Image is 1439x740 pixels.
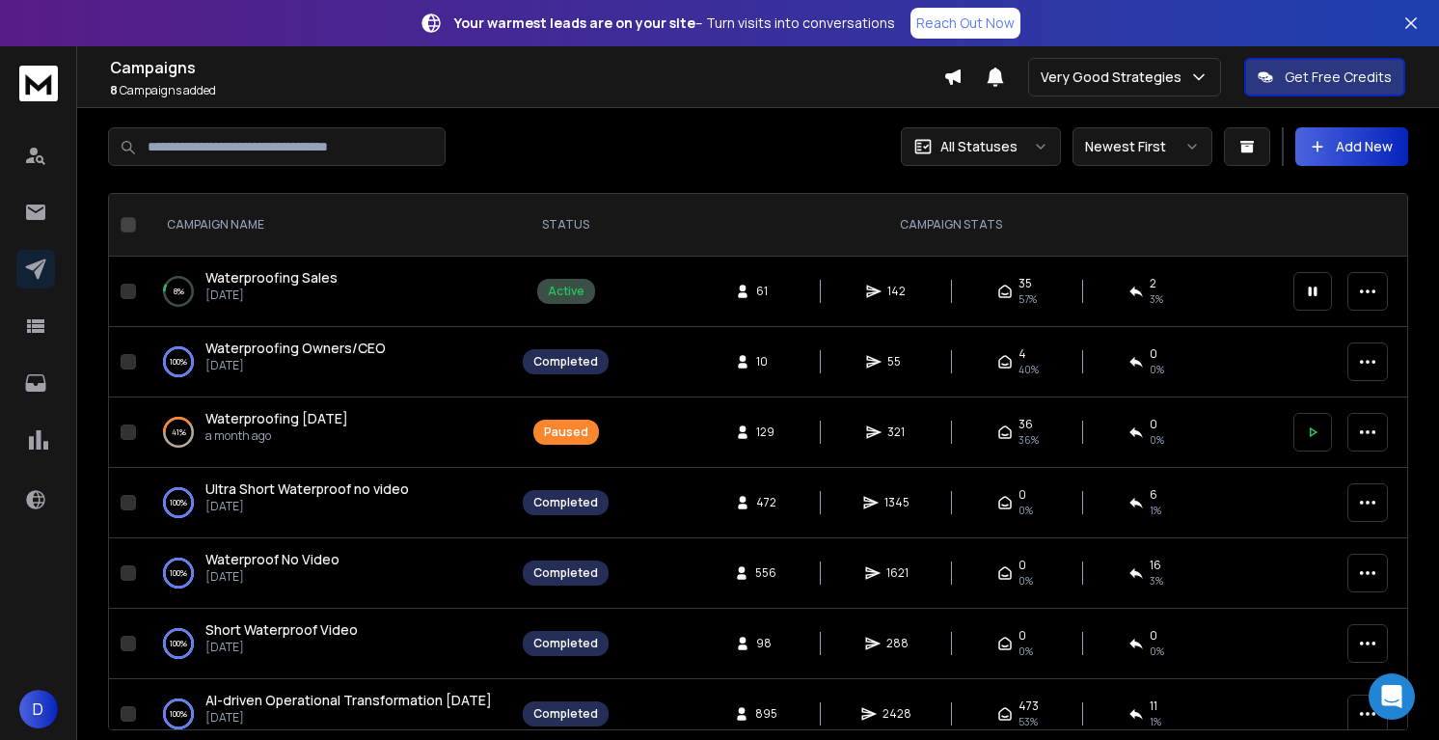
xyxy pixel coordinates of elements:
p: [DATE] [205,499,409,514]
span: 129 [756,425,775,440]
span: 1 % [1150,714,1161,729]
span: 472 [756,495,776,510]
span: 11 [1150,699,1157,714]
span: 473 [1018,699,1039,714]
button: D [19,690,58,728]
p: [DATE] [205,569,339,585]
p: 100 % [170,704,187,724]
span: 0 [1018,558,1026,573]
span: 288 [886,636,909,651]
td: 100%Waterproof No Video[DATE] [144,538,511,609]
p: [DATE] [205,710,492,726]
span: 0 [1150,417,1157,432]
p: [DATE] [205,358,386,373]
span: 10 [756,354,775,370]
button: Add New [1295,127,1408,166]
strong: Your warmest leads are on your site [454,14,695,32]
td: 8%Waterproofing Sales[DATE] [144,257,511,327]
span: 0 [1018,487,1026,503]
p: 100 % [170,563,187,583]
span: 0 [1150,628,1157,644]
span: 142 [887,284,907,299]
span: 55 [887,354,907,370]
a: Waterproofing Owners/CEO [205,339,386,358]
span: 57 % [1018,291,1037,307]
span: 2428 [882,706,911,722]
p: Get Free Credits [1285,68,1392,87]
a: AI-driven Operational Transformation [DATE] [205,691,492,710]
p: 100 % [170,352,187,371]
p: Campaigns added [110,83,943,98]
p: 100 % [170,493,187,512]
span: 35 [1018,276,1032,291]
p: a month ago [205,428,348,444]
span: 6 [1150,487,1157,503]
span: 1345 [884,495,910,510]
span: 4 [1018,346,1026,362]
span: 61 [756,284,775,299]
span: 0 [1018,628,1026,644]
span: 3 % [1150,291,1163,307]
div: Completed [533,706,598,722]
p: All Statuses [940,137,1018,156]
a: Short Waterproof Video [205,620,358,640]
div: Completed [533,636,598,651]
span: 53 % [1018,714,1038,729]
span: AI-driven Operational Transformation [DATE] [205,691,492,709]
span: 895 [755,706,777,722]
th: CAMPAIGN NAME [144,194,511,257]
span: 321 [887,425,907,440]
span: 556 [755,565,776,581]
p: Very Good Strategies [1041,68,1189,87]
a: Ultra Short Waterproof no video [205,480,409,499]
a: Waterproofing [DATE] [205,409,348,428]
div: Open Intercom Messenger [1369,673,1415,720]
span: 1621 [886,565,909,581]
p: 41 % [172,423,186,442]
th: STATUS [511,194,620,257]
p: – Turn visits into conversations [454,14,895,33]
a: Waterproof No Video [205,550,339,569]
td: 100%Short Waterproof Video[DATE] [144,609,511,679]
div: Completed [533,495,598,510]
span: 98 [756,636,775,651]
td: 41%Waterproofing [DATE]a month ago [144,397,511,468]
button: Newest First [1072,127,1212,166]
h1: Campaigns [110,56,943,79]
p: Reach Out Now [916,14,1015,33]
span: Waterproofing Sales [205,268,338,287]
div: Paused [544,425,588,440]
span: 0 % [1150,362,1164,377]
td: 100%Ultra Short Waterproof no video[DATE] [144,468,511,538]
span: Waterproof No Video [205,550,339,568]
img: logo [19,66,58,101]
p: 100 % [170,634,187,653]
p: [DATE] [205,640,358,655]
span: Waterproofing Owners/CEO [205,339,386,357]
span: Waterproofing [DATE] [205,409,348,427]
span: 0% [1018,573,1033,589]
button: Get Free Credits [1244,58,1405,96]
a: Reach Out Now [910,8,1020,39]
span: 0% [1018,503,1033,518]
span: Ultra Short Waterproof no video [205,480,409,498]
span: 2 [1150,276,1156,291]
span: 40 % [1018,362,1039,377]
span: 1 % [1150,503,1161,518]
span: 0 % [1150,644,1164,659]
span: 0 % [1150,432,1164,448]
span: 36 % [1018,432,1039,448]
span: 36 [1018,417,1033,432]
p: [DATE] [205,288,338,303]
span: 16 [1150,558,1161,573]
a: Waterproofing Sales [205,268,338,288]
div: Completed [533,354,598,370]
td: 100%Waterproofing Owners/CEO[DATE] [144,327,511,397]
span: 0% [1018,644,1033,659]
p: 8 % [174,282,184,301]
span: 3 % [1150,573,1163,589]
div: Active [548,284,584,299]
span: Short Waterproof Video [205,620,358,639]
